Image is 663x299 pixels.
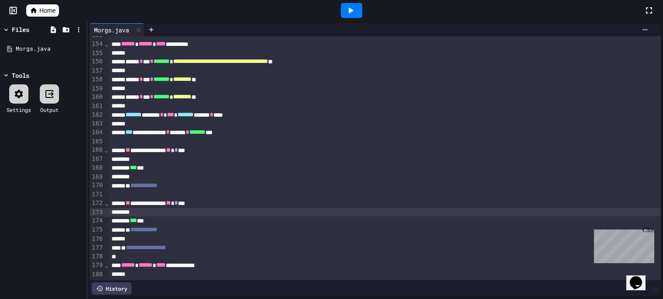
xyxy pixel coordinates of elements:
div: 172 [90,199,104,208]
div: Morgs.java [90,23,144,36]
div: 155 [90,49,104,58]
div: 171 [90,190,104,199]
div: 173 [90,208,104,217]
div: History [92,282,132,295]
div: 158 [90,75,104,84]
div: 156 [90,57,104,66]
div: Chat with us now!Close [3,3,60,56]
div: 177 [90,243,104,253]
div: Tools [12,71,29,80]
div: 164 [90,128,104,137]
div: 180 [90,270,104,279]
div: 179 [90,261,104,270]
div: Morgs.java [16,45,84,53]
span: Fold line [104,200,108,207]
div: Output [40,106,59,114]
span: Fold line [104,146,108,153]
div: 181 [90,278,104,288]
span: Fold line [104,262,108,269]
div: 178 [90,252,104,261]
div: 154 [90,40,104,49]
div: 168 [90,163,104,173]
div: Settings [7,106,31,114]
div: 176 [90,235,104,243]
div: 165 [90,137,104,146]
div: 159 [90,84,104,93]
div: 157 [90,66,104,75]
iframe: chat widget [590,226,654,263]
div: 174 [90,216,104,226]
div: 175 [90,226,104,235]
div: 169 [90,173,104,181]
div: 163 [90,119,104,128]
div: 161 [90,102,104,111]
iframe: chat widget [626,264,654,290]
div: 167 [90,155,104,163]
div: 170 [90,181,104,190]
div: 162 [90,111,104,120]
div: 160 [90,93,104,102]
div: Files [12,25,29,34]
span: Fold line [104,41,108,48]
div: Morgs.java [90,25,133,35]
a: Home [26,4,59,17]
span: Home [39,6,56,15]
div: 166 [90,146,104,155]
